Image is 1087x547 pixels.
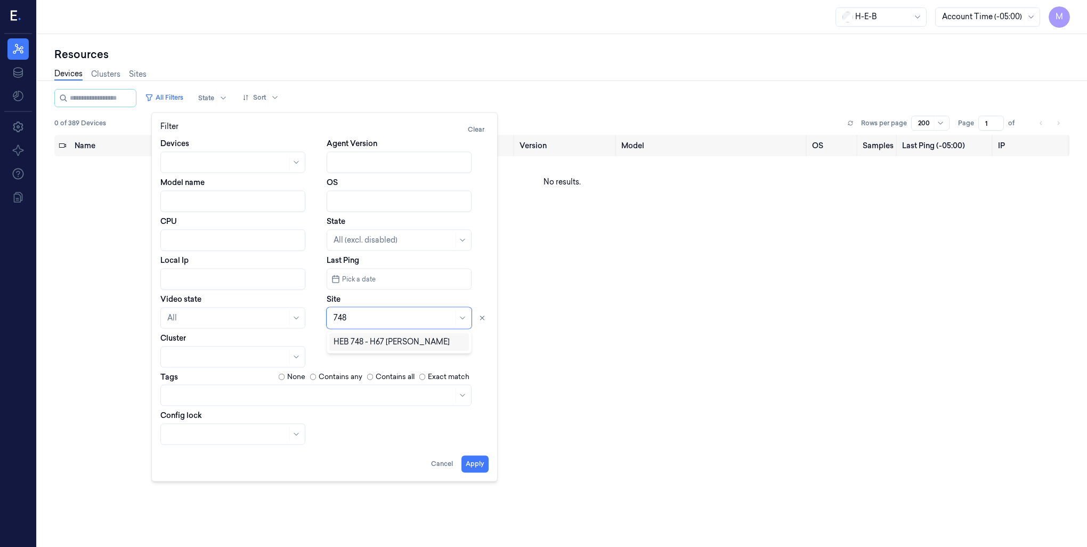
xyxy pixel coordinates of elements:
[160,121,489,138] div: Filter
[91,69,120,80] a: Clusters
[861,118,907,128] p: Rows per page
[327,216,345,227] label: State
[319,372,362,382] label: Contains any
[160,216,177,227] label: CPU
[327,177,338,188] label: OS
[287,372,305,382] label: None
[327,255,359,266] label: Last Ping
[327,294,340,304] label: Site
[427,455,457,472] button: Cancel
[160,333,186,343] label: Cluster
[858,135,898,156] th: Samples
[808,135,859,156] th: OS
[160,255,189,266] label: Local Ip
[376,372,415,382] label: Contains all
[129,69,147,80] a: Sites
[54,156,1070,207] td: No results.
[994,135,1070,156] th: IP
[160,373,178,381] label: Tags
[141,89,188,106] button: All Filters
[54,68,83,81] a: Devices
[898,135,994,156] th: Last Ping (-05:00)
[617,135,807,156] th: Model
[54,47,1070,62] div: Resources
[461,455,489,472] button: Apply
[958,118,974,128] span: Page
[334,336,450,348] div: HEB 748 - H67 [PERSON_NAME]
[70,135,198,156] th: Name
[1049,6,1070,28] button: M
[1034,116,1066,131] nav: pagination
[54,118,106,128] span: 0 of 389 Devices
[327,268,472,289] button: Pick a date
[428,372,469,382] label: Exact match
[160,410,202,421] label: Config lock
[340,274,376,284] span: Pick a date
[160,138,189,149] label: Devices
[464,121,489,138] button: Clear
[327,138,377,149] label: Agent Version
[1008,118,1025,128] span: of
[515,135,617,156] th: Version
[160,177,205,188] label: Model name
[160,294,201,304] label: Video state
